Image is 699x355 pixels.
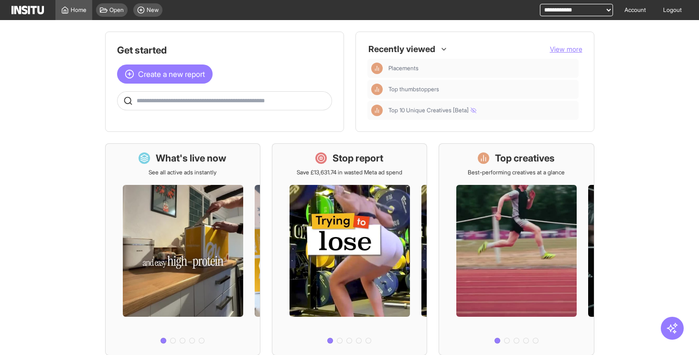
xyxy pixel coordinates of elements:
[371,63,383,74] div: Insights
[149,169,216,176] p: See all active ads instantly
[388,65,419,72] span: Placements
[11,6,44,14] img: Logo
[297,169,402,176] p: Save £13,631.74 in wasted Meta ad spend
[388,65,575,72] span: Placements
[147,6,159,14] span: New
[138,68,205,80] span: Create a new report
[371,84,383,95] div: Insights
[333,151,383,165] h1: Stop report
[388,86,575,93] span: Top thumbstoppers
[371,105,383,116] div: Insights
[468,169,565,176] p: Best-performing creatives at a glance
[550,44,582,54] button: View more
[156,151,226,165] h1: What's live now
[388,86,439,93] span: Top thumbstoppers
[388,107,575,114] span: Top 10 Unique Creatives [Beta]
[117,43,332,57] h1: Get started
[71,6,86,14] span: Home
[109,6,124,14] span: Open
[495,151,555,165] h1: Top creatives
[550,45,582,53] span: View more
[388,107,476,114] span: Top 10 Unique Creatives [Beta]
[117,65,213,84] button: Create a new report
